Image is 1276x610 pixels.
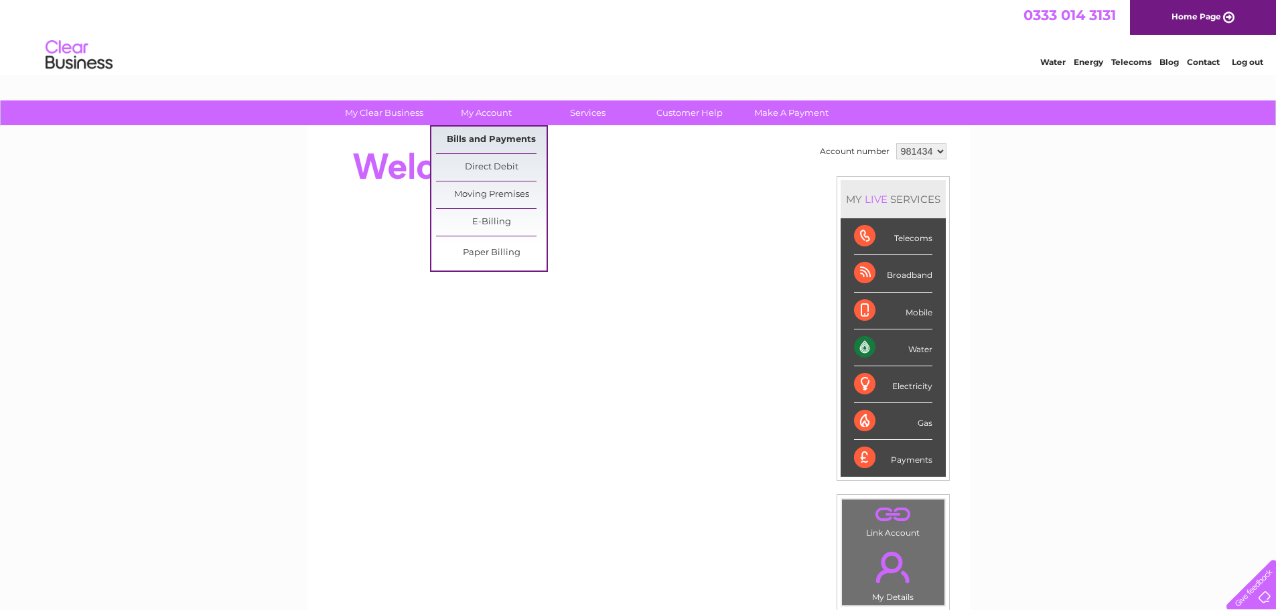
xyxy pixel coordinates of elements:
[1111,57,1151,67] a: Telecoms
[854,293,932,329] div: Mobile
[45,35,113,76] img: logo.png
[322,7,955,65] div: Clear Business is a trading name of Verastar Limited (registered in [GEOGRAPHIC_DATA] No. 3667643...
[1159,57,1179,67] a: Blog
[854,218,932,255] div: Telecoms
[431,100,541,125] a: My Account
[1187,57,1220,67] a: Contact
[1074,57,1103,67] a: Energy
[436,154,547,181] a: Direct Debit
[854,403,932,440] div: Gas
[854,329,932,366] div: Water
[436,240,547,266] a: Paper Billing
[841,180,946,218] div: MY SERVICES
[1023,7,1116,23] a: 0333 014 3131
[841,499,945,541] td: Link Account
[854,255,932,292] div: Broadband
[1040,57,1066,67] a: Water
[854,440,932,476] div: Payments
[436,209,547,236] a: E-Billing
[634,100,745,125] a: Customer Help
[817,140,893,163] td: Account number
[862,193,890,206] div: LIVE
[436,127,547,153] a: Bills and Payments
[854,366,932,403] div: Electricity
[845,503,941,526] a: .
[436,181,547,208] a: Moving Premises
[1232,57,1263,67] a: Log out
[841,540,945,606] td: My Details
[736,100,847,125] a: Make A Payment
[533,100,643,125] a: Services
[329,100,439,125] a: My Clear Business
[845,544,941,591] a: .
